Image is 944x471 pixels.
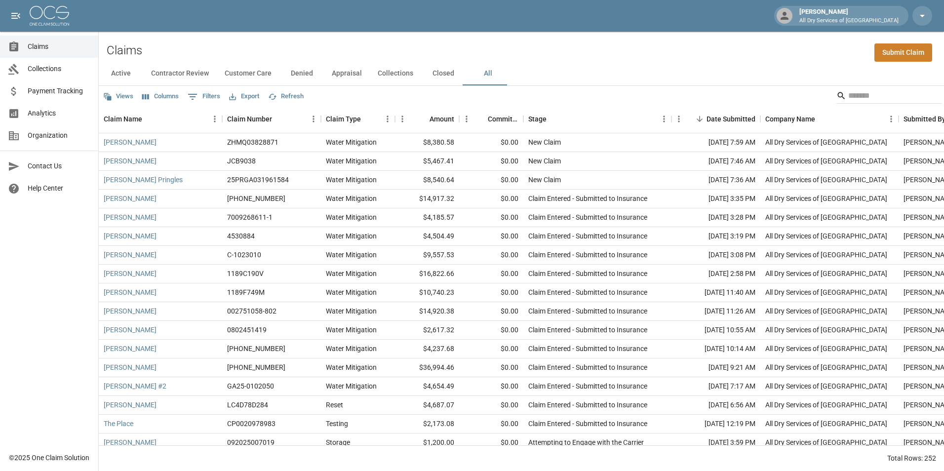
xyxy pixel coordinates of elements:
button: Sort [361,112,375,126]
span: Collections [28,64,90,74]
div: Company Name [765,105,815,133]
div: [DATE] 11:40 AM [671,283,760,302]
div: $4,504.49 [395,227,459,246]
div: [DATE] 3:08 PM [671,246,760,265]
a: [PERSON_NAME] [104,194,157,203]
div: $8,380.58 [395,133,459,152]
span: Claims [28,41,90,52]
div: Total Rows: 252 [887,453,936,463]
a: [PERSON_NAME] [104,344,157,353]
div: All Dry Services of Atlanta [765,156,887,166]
div: All Dry Services of Atlanta [765,194,887,203]
div: Water Mitigation [326,306,377,316]
button: Sort [815,112,829,126]
div: 01-009-082254 [227,194,285,203]
div: All Dry Services of Atlanta [765,325,887,335]
div: $2,173.08 [395,415,459,433]
div: [DATE] 3:19 PM [671,227,760,246]
div: Water Mitigation [326,231,377,241]
div: New Claim [528,137,561,147]
a: [PERSON_NAME] [104,325,157,335]
div: Committed Amount [459,105,523,133]
div: [DATE] 3:59 PM [671,433,760,452]
button: Contractor Review [143,62,217,85]
button: Menu [395,112,410,126]
div: 1189C190V [227,269,264,278]
span: Analytics [28,108,90,118]
button: Sort [693,112,707,126]
div: Claim Name [104,105,142,133]
a: [PERSON_NAME] [104,306,157,316]
div: $2,617.32 [395,321,459,340]
div: All Dry Services of Atlanta [765,175,887,185]
div: Search [836,88,942,106]
div: $14,917.32 [395,190,459,208]
div: [DATE] 7:17 AM [671,377,760,396]
div: 4530884 [227,231,255,241]
div: [DATE] 3:28 PM [671,208,760,227]
div: $0.00 [459,433,523,452]
a: [PERSON_NAME] [104,362,157,372]
div: Claim Type [321,105,395,133]
div: 1189F749M [227,287,265,297]
div: Stage [528,105,547,133]
div: Committed Amount [488,105,518,133]
div: Amount [430,105,454,133]
div: All Dry Services of Atlanta [765,287,887,297]
div: Claim Type [326,105,361,133]
div: Water Mitigation [326,250,377,260]
div: Date Submitted [707,105,755,133]
span: Payment Tracking [28,86,90,96]
div: Stage [523,105,671,133]
button: Select columns [140,89,181,104]
div: All Dry Services of Atlanta [765,437,887,447]
div: $4,237.68 [395,340,459,358]
div: [DATE] 10:14 AM [671,340,760,358]
div: Claim Entered - Submitted to Insurance [528,306,647,316]
div: Water Mitigation [326,269,377,278]
a: Submit Claim [874,43,932,62]
div: $36,994.46 [395,358,459,377]
div: Company Name [760,105,899,133]
div: $0.00 [459,283,523,302]
button: Sort [272,112,286,126]
div: $16,822.66 [395,265,459,283]
div: LC4D78D284 [227,400,268,410]
a: [PERSON_NAME] #2 [104,381,166,391]
div: Amount [395,105,459,133]
div: Water Mitigation [326,381,377,391]
div: C-1023010 [227,250,261,260]
div: $0.00 [459,377,523,396]
button: Denied [279,62,324,85]
a: [PERSON_NAME] Pringles [104,175,183,185]
img: ocs-logo-white-transparent.png [30,6,69,26]
div: $4,654.49 [395,377,459,396]
div: [DATE] 7:59 AM [671,133,760,152]
div: © 2025 One Claim Solution [9,453,89,463]
div: $0.00 [459,227,523,246]
div: $0.00 [459,396,523,415]
div: [DATE] 3:35 PM [671,190,760,208]
span: Contact Us [28,161,90,171]
button: open drawer [6,6,26,26]
span: Help Center [28,183,90,194]
div: All Dry Services of Atlanta [765,231,887,241]
div: Water Mitigation [326,212,377,222]
div: Claim Entered - Submitted to Insurance [528,400,647,410]
a: [PERSON_NAME] [104,137,157,147]
div: $4,687.07 [395,396,459,415]
div: $0.00 [459,358,523,377]
a: [PERSON_NAME] [104,231,157,241]
button: Appraisal [324,62,370,85]
div: $0.00 [459,246,523,265]
div: Date Submitted [671,105,760,133]
div: $5,467.41 [395,152,459,171]
div: $0.00 [459,265,523,283]
div: Water Mitigation [326,362,377,372]
div: Claim Entered - Submitted to Insurance [528,344,647,353]
div: 0802451419 [227,325,267,335]
button: Collections [370,62,421,85]
div: Claim Number [222,105,321,133]
div: Claim Entered - Submitted to Insurance [528,231,647,241]
div: Water Mitigation [326,325,377,335]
